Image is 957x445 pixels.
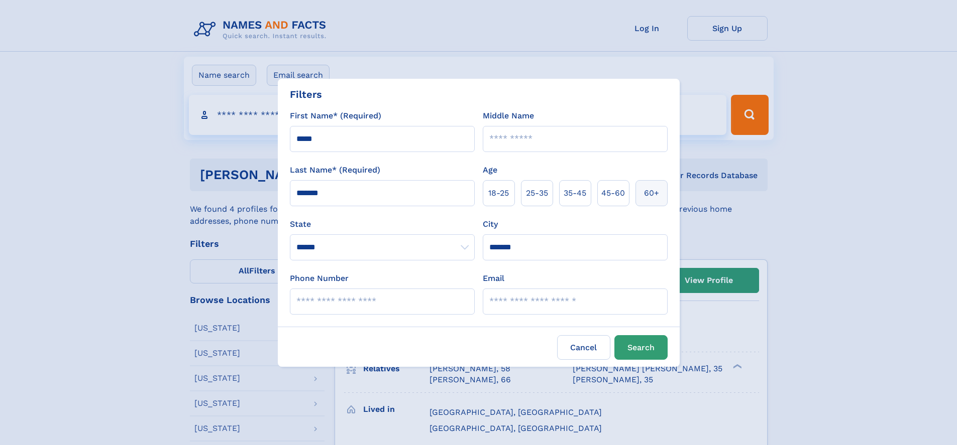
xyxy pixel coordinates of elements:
[483,110,534,122] label: Middle Name
[601,187,625,199] span: 45‑60
[488,187,509,199] span: 18‑25
[526,187,548,199] span: 25‑35
[483,218,498,230] label: City
[557,335,610,360] label: Cancel
[290,272,349,284] label: Phone Number
[290,218,475,230] label: State
[290,87,322,102] div: Filters
[290,110,381,122] label: First Name* (Required)
[614,335,668,360] button: Search
[483,272,504,284] label: Email
[483,164,497,176] label: Age
[290,164,380,176] label: Last Name* (Required)
[644,187,659,199] span: 60+
[564,187,586,199] span: 35‑45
